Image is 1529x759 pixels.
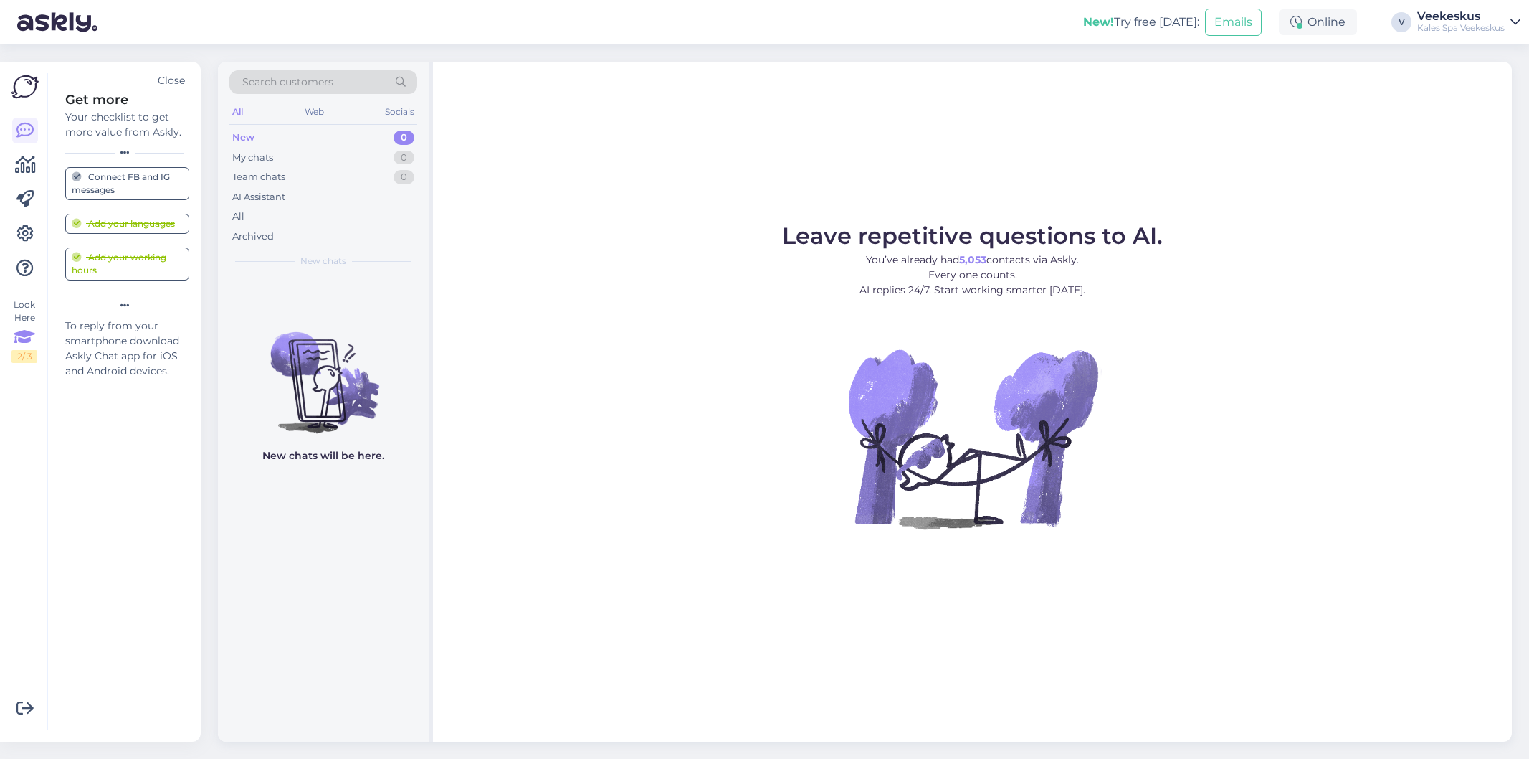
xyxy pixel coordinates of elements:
[72,217,175,230] div: Add your languages
[158,73,185,88] div: Close
[65,247,189,280] a: Add your working hours
[65,214,189,234] a: Add your languages
[65,110,189,140] div: Your checklist to get more value from Askly.
[394,151,414,165] div: 0
[302,103,327,121] div: Web
[394,170,414,184] div: 0
[232,230,274,244] div: Archived
[1083,14,1199,31] div: Try free [DATE]:
[72,251,183,277] div: Add your working hours
[1279,9,1357,35] div: Online
[844,309,1102,567] img: No Chat active
[782,222,1163,250] span: Leave repetitive questions to AI.
[11,350,37,363] div: 2 / 3
[72,171,183,197] div: Connect FB and IG messages
[1417,11,1505,22] div: Veekeskus
[11,73,39,100] img: Askly Logo
[1205,9,1262,36] button: Emails
[232,131,254,145] div: New
[65,167,189,200] a: Connect FB and IG messages
[232,190,285,204] div: AI Assistant
[232,209,244,224] div: All
[232,170,285,184] div: Team chats
[65,319,189,379] div: To reply from your smartphone download Askly Chat app for iOS and Android devices.
[782,253,1163,298] p: You’ve already had contacts via Askly. Every one counts. AI replies 24/7. Start working smarter [...
[262,448,384,463] p: New chats will be here.
[218,306,429,435] img: No chats
[1417,11,1520,34] a: VeekeskusKales Spa Veekeskus
[232,151,273,165] div: My chats
[382,103,417,121] div: Socials
[1391,12,1411,32] div: V
[229,103,246,121] div: All
[1083,15,1114,29] b: New!
[394,131,414,145] div: 0
[300,255,346,268] span: New chats
[959,253,986,266] b: 5,053
[65,90,189,110] div: Get more
[11,298,37,363] div: Look Here
[242,75,333,90] span: Search customers
[1417,22,1505,34] div: Kales Spa Veekeskus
